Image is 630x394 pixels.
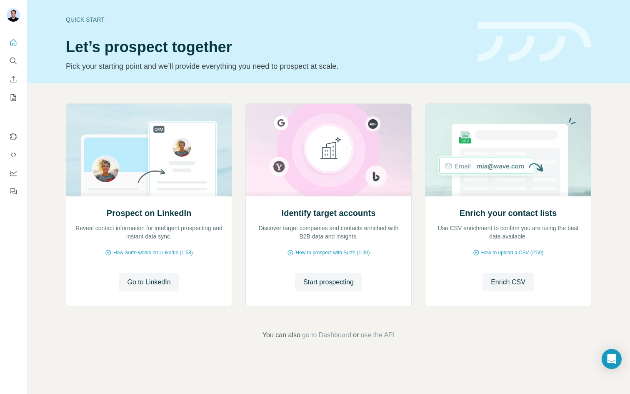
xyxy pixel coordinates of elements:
[295,273,362,291] button: Start prospecting
[481,249,543,256] span: How to upload a CSV (2:59)
[245,104,412,196] img: Identify target accounts
[7,166,20,181] button: Dashboard
[113,249,193,256] span: How Surfe works on LinkedIn (1:58)
[119,273,179,291] button: Go to LinkedIn
[7,184,20,199] button: Feedback
[360,330,395,340] button: use the API
[7,35,20,50] button: Quick start
[477,22,591,62] img: banner
[7,90,20,105] button: My lists
[7,53,20,68] button: Search
[66,104,232,196] img: Prospect on LinkedIn
[303,277,354,287] span: Start prospecting
[282,207,376,219] h2: Identify target accounts
[7,72,20,87] button: Enrich CSV
[66,15,467,24] div: Quick start
[66,60,467,72] p: Pick your starting point and we’ll provide everything you need to prospect at scale.
[302,330,351,340] button: go to Dashboard
[7,147,20,162] button: Use Surfe API
[482,273,534,291] button: Enrich CSV
[425,104,591,196] img: Enrich your contact lists
[127,277,170,287] span: Go to LinkedIn
[434,224,582,241] p: Use CSV enrichment to confirm you are using the best data available.
[295,249,370,256] span: How to prospect with Surfe (1:30)
[66,39,467,55] h1: Let’s prospect together
[460,207,557,219] h2: Enrich your contact lists
[7,129,20,144] button: Use Surfe on LinkedIn
[107,207,191,219] h2: Prospect on LinkedIn
[491,277,525,287] span: Enrich CSV
[254,224,403,241] p: Discover target companies and contacts enriched with B2B data and insights.
[353,330,359,340] span: or
[602,349,622,369] div: Open Intercom Messenger
[262,330,300,340] span: You can also
[7,8,20,22] img: Avatar
[75,224,223,241] p: Reveal contact information for intelligent prospecting and instant data sync.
